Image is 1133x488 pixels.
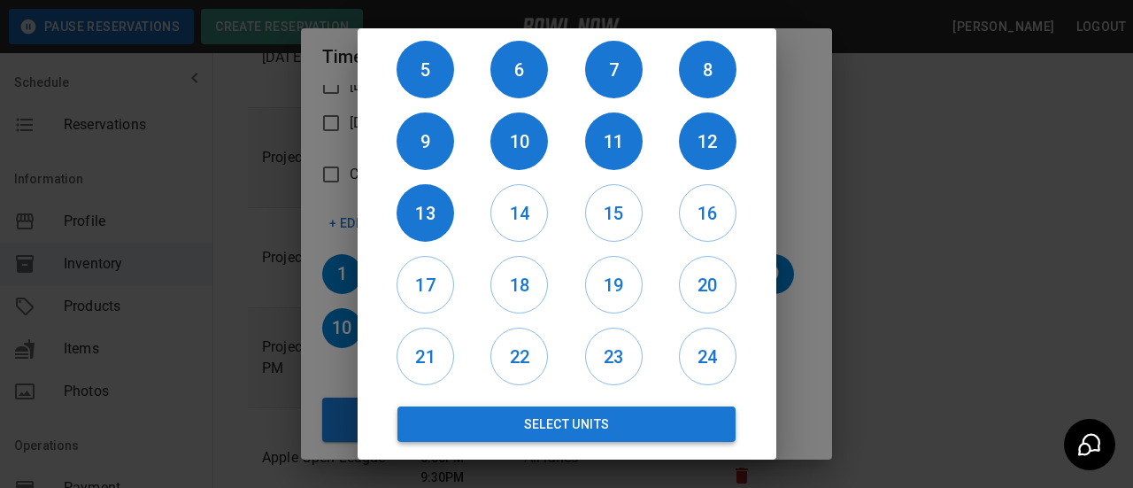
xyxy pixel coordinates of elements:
h6: 19 [586,271,642,299]
button: 22 [490,328,548,385]
button: 12 [679,112,736,170]
h6: 22 [491,343,547,371]
button: Select Units [397,407,736,442]
h6: 13 [397,199,454,228]
button: 10 [490,112,548,170]
button: 23 [585,328,643,385]
button: 24 [679,328,736,385]
button: 7 [585,41,643,98]
button: 14 [490,184,548,242]
h6: 8 [679,56,736,84]
button: 16 [679,184,736,242]
h6: 20 [680,271,736,299]
h6: 7 [585,56,643,84]
h6: 10 [490,128,548,156]
h6: 18 [491,271,547,299]
button: 13 [397,184,454,242]
h6: 11 [585,128,643,156]
h6: 9 [397,128,454,156]
h6: 21 [397,343,453,371]
button: 11 [585,112,643,170]
button: 15 [585,184,643,242]
h6: 17 [397,271,453,299]
h6: 16 [680,199,736,228]
h6: 6 [490,56,548,84]
button: 19 [585,256,643,314]
h6: 12 [679,128,736,156]
button: 21 [397,328,454,385]
h6: 5 [397,56,454,84]
h6: 23 [586,343,642,371]
h6: 24 [680,343,736,371]
h6: 14 [491,199,547,228]
button: 9 [397,112,454,170]
button: 8 [679,41,736,98]
button: 17 [397,256,454,314]
button: 6 [490,41,548,98]
button: 5 [397,41,454,98]
h6: 15 [586,199,642,228]
button: 18 [490,256,548,314]
button: 20 [679,256,736,314]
